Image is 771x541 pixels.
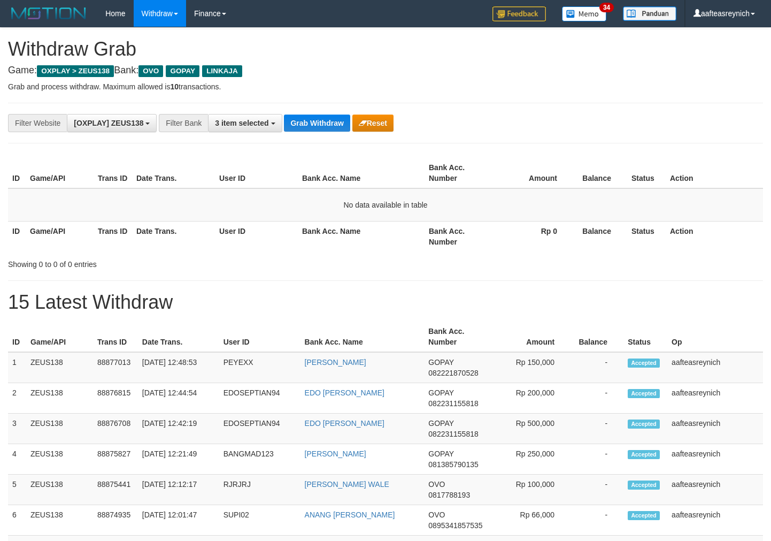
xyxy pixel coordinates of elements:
[219,352,300,383] td: PEYEXX
[8,5,89,21] img: MOTION_logo.png
[8,39,763,60] h1: Withdraw Grab
[8,292,763,313] h1: 15 Latest Withdraw
[428,388,453,397] span: GOPAY
[215,221,298,252] th: User ID
[667,475,763,505] td: aafteasreynich
[428,480,445,489] span: OVO
[599,3,614,12] span: 34
[74,119,143,127] span: [OXPLAY] ZEUS138
[562,6,607,21] img: Button%20Memo.svg
[425,158,492,188] th: Bank Acc. Number
[8,475,26,505] td: 5
[628,481,660,490] span: Accepted
[219,444,300,475] td: BANGMAD123
[8,158,26,188] th: ID
[428,358,453,367] span: GOPAY
[8,255,313,270] div: Showing 0 to 0 of 0 entries
[138,65,163,77] span: OVO
[93,322,138,352] th: Trans ID
[26,475,93,505] td: ZEUS138
[215,119,268,127] span: 3 item selected
[138,475,219,505] td: [DATE] 12:12:17
[628,420,660,429] span: Accepted
[26,414,93,444] td: ZEUS138
[428,369,478,377] span: Copy 082221870528 to clipboard
[667,444,763,475] td: aafteasreynich
[627,221,666,252] th: Status
[37,65,114,77] span: OXPLAY > ZEUS138
[132,221,215,252] th: Date Trans.
[138,352,219,383] td: [DATE] 12:48:53
[8,352,26,383] td: 1
[667,352,763,383] td: aafteasreynich
[93,475,138,505] td: 88875441
[570,414,623,444] td: -
[93,383,138,414] td: 88876815
[491,414,570,444] td: Rp 500,000
[352,115,394,132] button: Reset
[219,414,300,444] td: EDOSEPTIAN94
[491,352,570,383] td: Rp 150,000
[492,6,546,21] img: Feedback.jpg
[491,505,570,536] td: Rp 66,000
[166,65,199,77] span: GOPAY
[94,221,132,252] th: Trans ID
[219,322,300,352] th: User ID
[492,221,573,252] th: Rp 0
[93,505,138,536] td: 88874935
[428,430,478,438] span: Copy 082231155818 to clipboard
[623,322,667,352] th: Status
[628,359,660,368] span: Accepted
[623,6,676,21] img: panduan.png
[132,158,215,188] th: Date Trans.
[26,322,93,352] th: Game/API
[491,475,570,505] td: Rp 100,000
[666,158,763,188] th: Action
[305,388,384,397] a: EDO [PERSON_NAME]
[305,358,366,367] a: [PERSON_NAME]
[428,510,445,519] span: OVO
[93,444,138,475] td: 88875827
[67,114,157,132] button: [OXPLAY] ZEUS138
[26,444,93,475] td: ZEUS138
[202,65,242,77] span: LINKAJA
[8,414,26,444] td: 3
[298,221,425,252] th: Bank Acc. Name
[666,221,763,252] th: Action
[570,444,623,475] td: -
[305,510,395,519] a: ANANG [PERSON_NAME]
[26,158,94,188] th: Game/API
[94,158,132,188] th: Trans ID
[428,399,478,408] span: Copy 082231155818 to clipboard
[628,389,660,398] span: Accepted
[428,521,482,530] span: Copy 0895341857535 to clipboard
[8,444,26,475] td: 4
[570,383,623,414] td: -
[570,475,623,505] td: -
[219,383,300,414] td: EDOSEPTIAN94
[219,505,300,536] td: SUPI02
[8,383,26,414] td: 2
[93,352,138,383] td: 88877013
[298,158,425,188] th: Bank Acc. Name
[159,114,208,132] div: Filter Bank
[428,460,478,469] span: Copy 081385790135 to clipboard
[26,383,93,414] td: ZEUS138
[208,114,282,132] button: 3 item selected
[667,505,763,536] td: aafteasreynich
[573,221,627,252] th: Balance
[425,221,492,252] th: Bank Acc. Number
[570,352,623,383] td: -
[8,505,26,536] td: 6
[26,505,93,536] td: ZEUS138
[305,419,384,428] a: EDO [PERSON_NAME]
[8,114,67,132] div: Filter Website
[8,322,26,352] th: ID
[424,322,491,352] th: Bank Acc. Number
[8,65,763,76] h4: Game: Bank:
[219,475,300,505] td: RJRJRJ
[667,414,763,444] td: aafteasreynich
[170,82,179,91] strong: 10
[628,511,660,520] span: Accepted
[138,505,219,536] td: [DATE] 12:01:47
